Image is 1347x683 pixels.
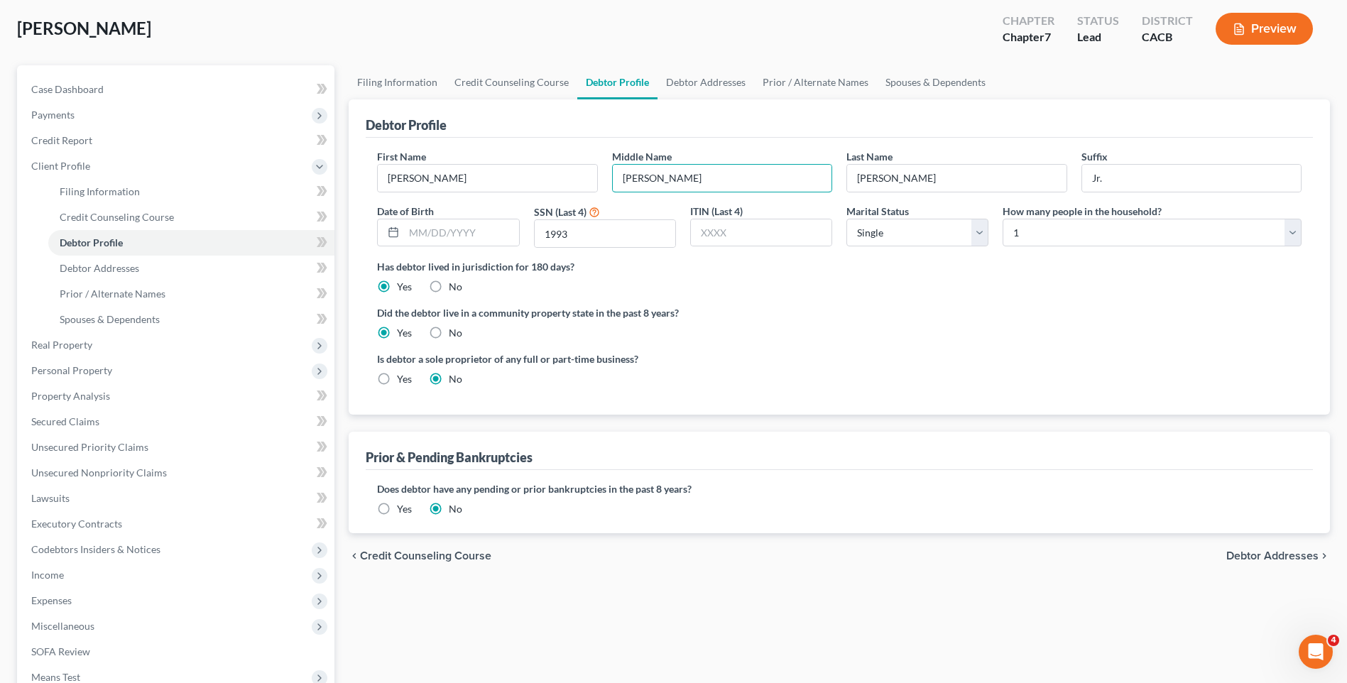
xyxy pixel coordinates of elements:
span: Debtor Addresses [60,262,139,274]
input: XXXX [691,219,831,246]
label: ITIN (Last 4) [690,204,743,219]
button: chevron_left Credit Counseling Course [349,550,491,562]
a: Prior / Alternate Names [754,65,877,99]
label: Did the debtor live in a community property state in the past 8 years? [377,305,1302,320]
span: Prior / Alternate Names [60,288,165,300]
div: Lead [1077,29,1119,45]
input: -- [378,165,596,192]
button: Preview [1216,13,1313,45]
a: Debtor Addresses [48,256,334,281]
span: Credit Report [31,134,92,146]
span: Expenses [31,594,72,606]
span: Secured Claims [31,415,99,427]
label: Does debtor have any pending or prior bankruptcies in the past 8 years? [377,481,1302,496]
label: Yes [397,326,412,340]
a: Credit Counseling Course [48,204,334,230]
label: Yes [397,280,412,294]
label: SSN (Last 4) [534,204,587,219]
a: Secured Claims [20,409,334,435]
div: Prior & Pending Bankruptcies [366,449,533,466]
span: Unsecured Nonpriority Claims [31,466,167,479]
span: Credit Counseling Course [360,550,491,562]
input: MM/DD/YYYY [404,219,518,246]
a: Debtor Profile [48,230,334,256]
a: Spouses & Dependents [48,307,334,332]
label: Suffix [1081,149,1108,164]
span: Real Property [31,339,92,351]
a: SOFA Review [20,639,334,665]
input: -- [847,165,1066,192]
label: No [449,326,462,340]
label: First Name [377,149,426,164]
label: No [449,280,462,294]
span: Means Test [31,671,80,683]
div: Debtor Profile [366,116,447,133]
span: Credit Counseling Course [60,211,174,223]
div: CACB [1142,29,1193,45]
span: Client Profile [31,160,90,172]
span: Personal Property [31,364,112,376]
label: Date of Birth [377,204,434,219]
span: Codebtors Insiders & Notices [31,543,160,555]
span: Unsecured Priority Claims [31,441,148,453]
a: Prior / Alternate Names [48,281,334,307]
span: Spouses & Dependents [60,313,160,325]
span: Case Dashboard [31,83,104,95]
button: Debtor Addresses chevron_right [1226,550,1330,562]
label: Middle Name [612,149,672,164]
label: Has debtor lived in jurisdiction for 180 days? [377,259,1302,274]
input: XXXX [535,220,675,247]
a: Debtor Addresses [658,65,754,99]
iframe: Intercom live chat [1299,635,1333,669]
label: No [449,372,462,386]
input: -- [1082,165,1301,192]
div: Status [1077,13,1119,29]
i: chevron_left [349,550,360,562]
span: SOFA Review [31,645,90,657]
span: Filing Information [60,185,140,197]
span: Income [31,569,64,581]
a: Credit Counseling Course [446,65,577,99]
input: M.I [613,165,831,192]
a: Filing Information [48,179,334,204]
span: 4 [1328,635,1339,646]
div: District [1142,13,1193,29]
div: Chapter [1003,13,1054,29]
a: Unsecured Priority Claims [20,435,334,460]
label: Yes [397,502,412,516]
span: [PERSON_NAME] [17,18,151,38]
label: Yes [397,372,412,386]
a: Executory Contracts [20,511,334,537]
label: How many people in the household? [1003,204,1162,219]
a: Spouses & Dependents [877,65,994,99]
a: Credit Report [20,128,334,153]
label: No [449,502,462,516]
i: chevron_right [1319,550,1330,562]
label: Marital Status [846,204,909,219]
span: Property Analysis [31,390,110,402]
span: Executory Contracts [31,518,122,530]
label: Last Name [846,149,893,164]
a: Filing Information [349,65,446,99]
a: Unsecured Nonpriority Claims [20,460,334,486]
span: Miscellaneous [31,620,94,632]
a: Property Analysis [20,383,334,409]
span: Debtor Profile [60,236,123,248]
span: Payments [31,109,75,121]
div: Chapter [1003,29,1054,45]
span: Lawsuits [31,492,70,504]
a: Case Dashboard [20,77,334,102]
span: 7 [1045,30,1051,43]
a: Lawsuits [20,486,334,511]
label: Is debtor a sole proprietor of any full or part-time business? [377,351,832,366]
span: Debtor Addresses [1226,550,1319,562]
a: Debtor Profile [577,65,658,99]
